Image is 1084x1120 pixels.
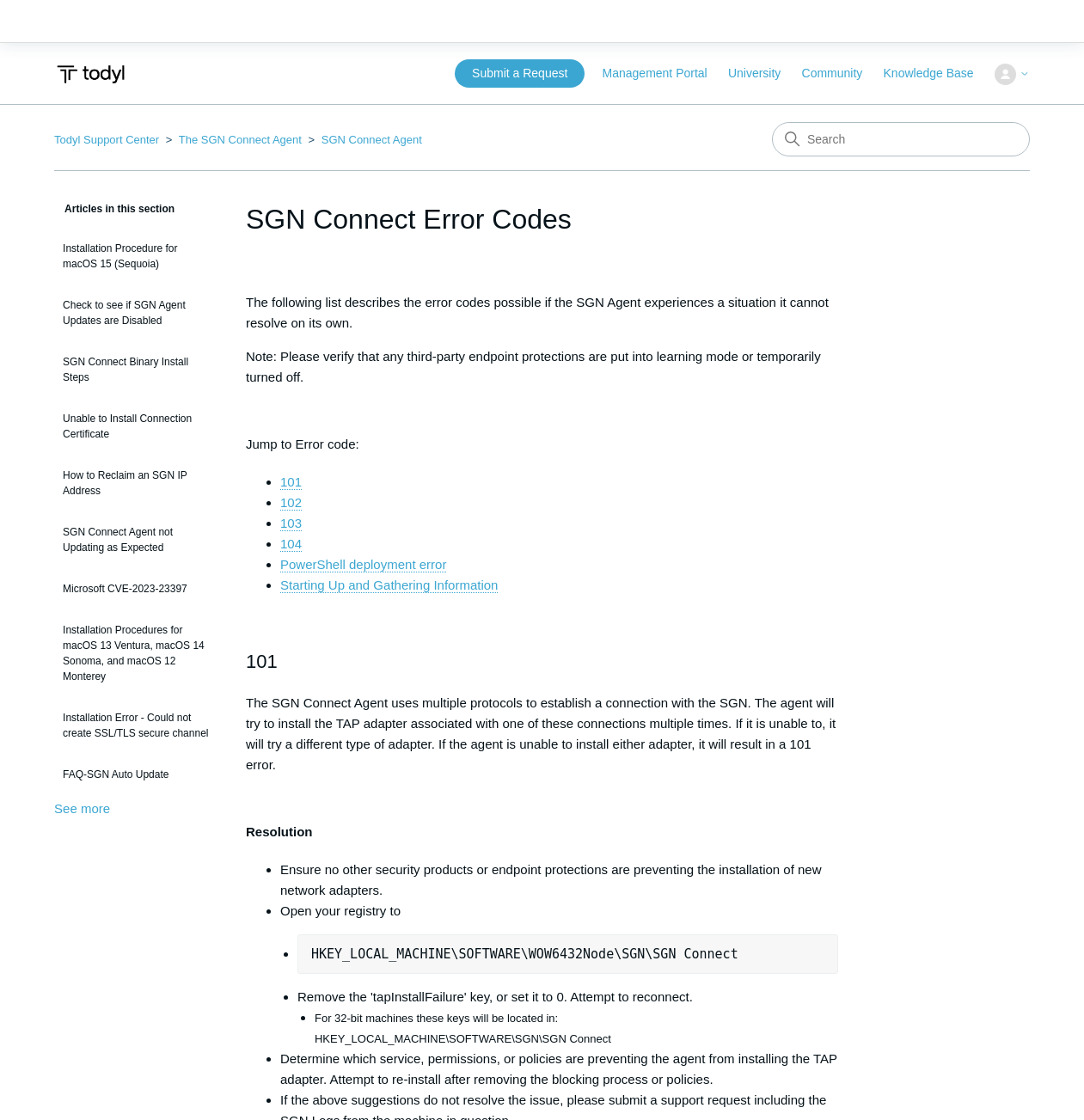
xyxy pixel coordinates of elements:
[280,860,838,901] li: Ensure no other security products or endpoint protections are preventing the installation of new ...
[54,346,220,394] a: SGN Connect Binary Install Steps
[280,516,302,531] a: 103
[280,557,446,572] a: PowerShell deployment error
[179,133,302,146] a: The SGN Connect Agent
[54,203,175,215] span: Articles in this section
[54,516,220,564] a: SGN Connect Agent not Updating as Expected
[280,495,302,511] a: 102
[772,122,1030,156] input: Search
[54,572,220,605] a: Microsoft CVE-2023-23397
[54,614,220,693] a: Installation Procedures for macOS 13 Ventura, macOS 14 Sonoma, and macOS 12 Monterey
[603,64,725,83] a: Management Portal
[455,59,585,88] a: Submit a Request
[246,199,838,240] h1: SGN Connect Error Codes
[54,701,220,750] a: Installation Error - Could not create SSL/TLS secure channel
[54,289,220,337] a: Check to see if SGN Agent Updates are Disabled
[802,64,880,83] a: Community
[280,901,838,1049] li: Open your registry to
[280,1049,838,1090] li: Determine which service, permissions, or policies are preventing the agent from installing the TA...
[246,693,838,775] p: The SGN Connect Agent uses multiple protocols to establish a connection with the SGN. The agent w...
[246,346,838,388] p: Note: Please verify that any third-party endpoint protections are put into learning mode or tempo...
[280,536,302,552] a: 104
[280,578,498,593] a: Starting Up and Gathering Information
[305,133,422,146] li: SGN Connect Agent
[54,232,220,280] a: Installation Procedure for macOS 15 (Sequoia)
[246,824,313,839] strong: Resolution
[246,646,838,676] h2: 101
[54,758,220,791] a: FAQ-SGN Auto Update
[54,58,127,90] img: Todyl Support Center Help Center home page
[162,133,305,146] li: The SGN Connect Agent
[322,133,422,146] a: SGN Connect Agent
[280,474,302,490] a: 101
[297,987,838,1049] li: Remove the 'tapInstallFailure' key, or set it to 0. Attempt to reconnect.
[54,402,220,450] a: Unable to Install Connection Certificate
[54,133,159,146] a: Todyl Support Center
[884,64,991,83] a: Knowledge Base
[297,934,838,974] pre: HKEY_LOCAL_MACHINE\SOFTWARE\WOW6432Node\SGN\SGN Connect
[54,801,110,816] a: See more
[246,292,838,334] p: The following list describes the error codes possible if the SGN Agent experiences a situation it...
[246,434,838,455] p: Jump to Error code:
[54,133,162,146] li: Todyl Support Center
[728,64,798,83] a: University
[54,459,220,507] a: How to Reclaim an SGN IP Address
[315,1012,611,1045] span: For 32-bit machines these keys will be located in: HKEY_LOCAL_MACHINE\SOFTWARE\SGN\SGN Connect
